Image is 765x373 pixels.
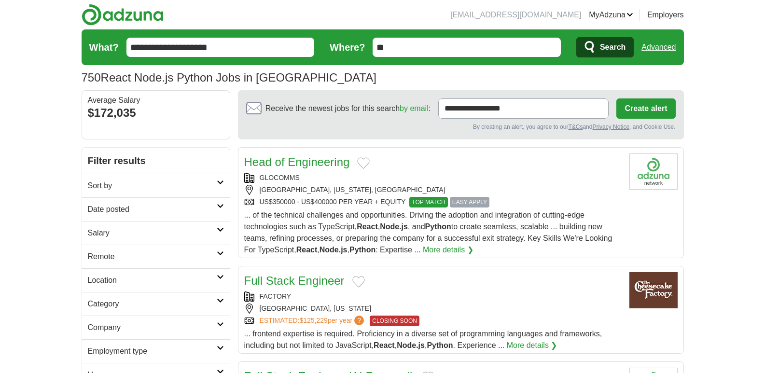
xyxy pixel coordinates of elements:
[82,245,230,268] a: Remote
[357,222,378,231] strong: React
[88,251,217,262] h2: Remote
[244,197,622,207] div: US$350000 - US$400000 PER YEAR + EQUITY
[82,316,230,339] a: Company
[88,298,217,310] h2: Category
[423,244,473,256] a: More details ❯
[629,272,678,308] img: The Cheesecake Factory logo
[244,155,350,168] a: Head of Engineering
[82,174,230,197] a: Sort by
[82,221,230,245] a: Salary
[82,292,230,316] a: Category
[352,276,365,288] button: Add to favorite jobs
[244,185,622,195] div: [GEOGRAPHIC_DATA], [US_STATE], [GEOGRAPHIC_DATA]
[592,124,629,130] a: Privacy Notice
[374,341,395,349] strong: React
[357,157,370,169] button: Add to favorite jobs
[330,40,365,55] label: Where?
[629,153,678,190] img: Company logo
[82,148,230,174] h2: Filter results
[260,292,292,300] a: FACTORY
[616,98,675,119] button: Create alert
[370,316,419,326] span: CLOSING SOON
[320,246,348,254] strong: Node.js
[425,222,451,231] strong: Python
[576,37,634,57] button: Search
[82,197,230,221] a: Date posted
[427,341,453,349] strong: Python
[400,104,429,112] a: by email
[88,104,224,122] div: $172,035
[299,317,327,324] span: $125,229
[600,38,626,57] span: Search
[82,71,376,84] h1: React Node.js Python Jobs in [GEOGRAPHIC_DATA]
[82,4,164,26] img: Adzuna logo
[244,274,345,287] a: Full Stack Engineer
[507,340,557,351] a: More details ❯
[397,341,425,349] strong: Node.js
[89,40,119,55] label: What?
[82,339,230,363] a: Employment type
[568,124,583,130] a: T&Cs
[82,268,230,292] a: Location
[647,9,684,21] a: Employers
[296,246,318,254] strong: React
[244,173,622,183] div: GLOCOMMS
[450,197,489,207] span: EASY APPLY
[88,275,217,286] h2: Location
[641,38,676,57] a: Advanced
[244,211,612,254] span: ... of the technical challenges and opportunities. Driving the adoption and integration of cuttin...
[246,123,676,131] div: By creating an alert, you agree to our and , and Cookie Use.
[88,345,217,357] h2: Employment type
[88,322,217,333] h2: Company
[450,9,581,21] li: [EMAIL_ADDRESS][DOMAIN_NAME]
[260,316,366,326] a: ESTIMATED:$125,229per year?
[82,69,101,86] span: 750
[88,180,217,192] h2: Sort by
[349,246,376,254] strong: Python
[409,197,447,207] span: TOP MATCH
[88,97,224,104] div: Average Salary
[265,103,431,114] span: Receive the newest jobs for this search :
[380,222,408,231] strong: Node.js
[354,316,364,325] span: ?
[244,330,602,349] span: ... frontend expertise is required. Proficiency in a diverse set of programming languages and fra...
[244,304,622,314] div: [GEOGRAPHIC_DATA], [US_STATE]
[88,227,217,239] h2: Salary
[589,9,633,21] a: MyAdzuna
[88,204,217,215] h2: Date posted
